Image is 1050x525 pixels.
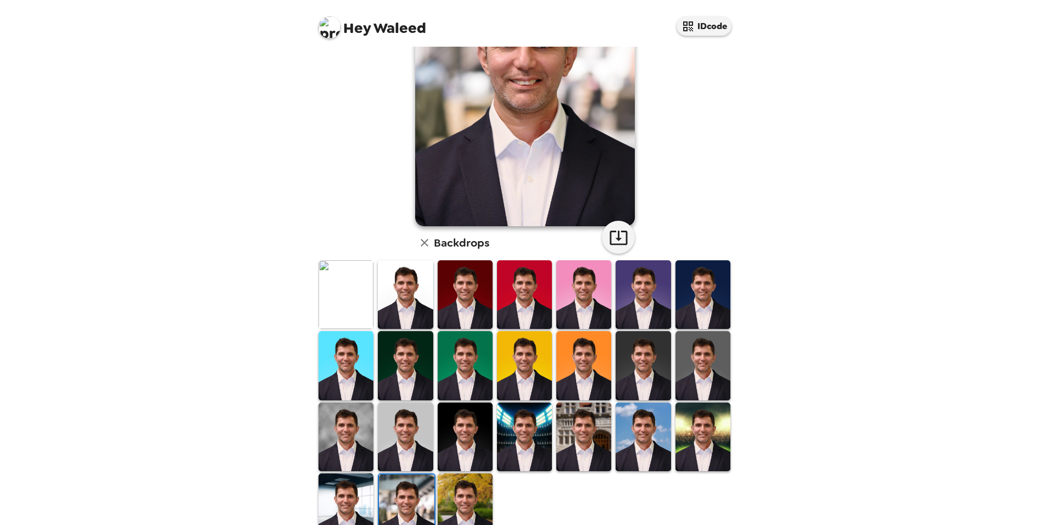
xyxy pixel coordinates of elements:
[319,260,373,329] img: Original
[677,16,731,36] button: IDcode
[343,18,371,38] span: Hey
[319,11,426,36] span: Waleed
[434,234,489,252] h6: Backdrops
[319,16,340,38] img: profile pic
